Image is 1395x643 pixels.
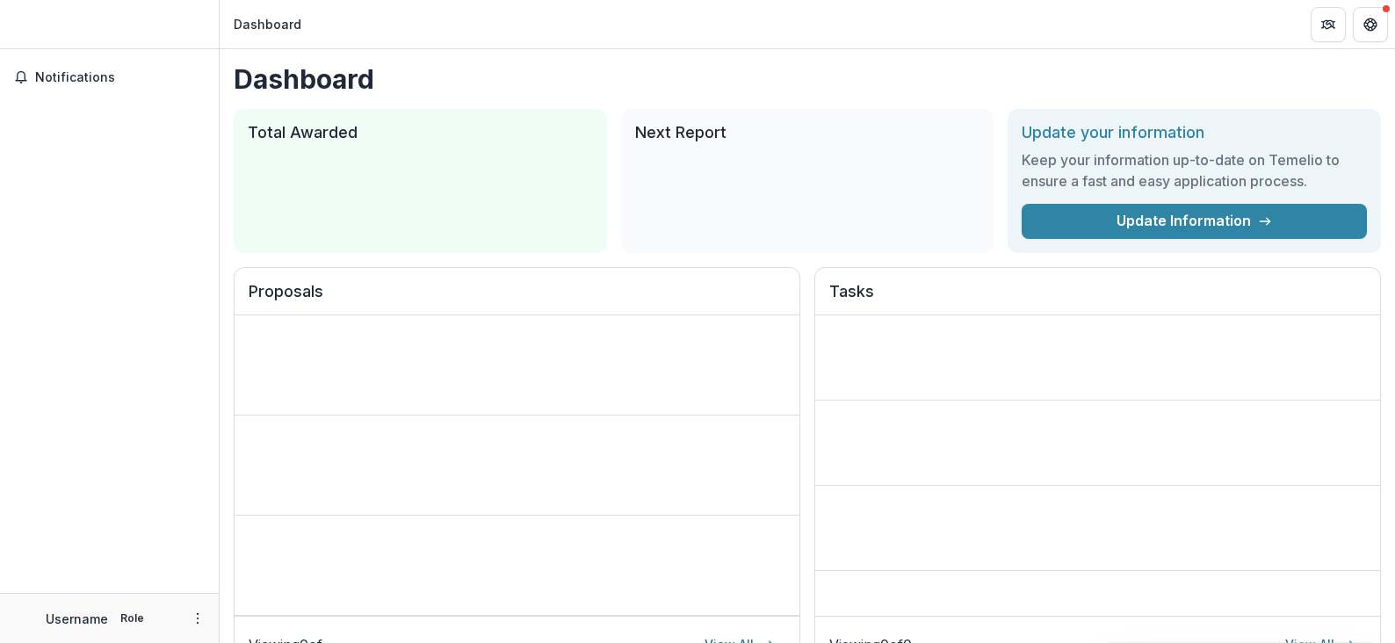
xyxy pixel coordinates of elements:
p: Role [115,610,149,626]
h2: Proposals [249,282,785,315]
h2: Update your information [1022,123,1367,142]
nav: breadcrumb [227,11,308,37]
h1: Dashboard [234,63,1381,95]
h3: Keep your information up-to-date on Temelio to ensure a fast and easy application process. [1022,149,1367,191]
button: Notifications [7,63,212,91]
h2: Tasks [829,282,1366,315]
div: Dashboard [234,15,301,33]
button: More [187,608,208,629]
button: Get Help [1353,7,1388,42]
a: Update Information [1022,204,1367,239]
button: Partners [1311,7,1346,42]
h2: Next Report [635,123,980,142]
h2: Total Awarded [248,123,593,142]
p: Username [46,610,108,628]
span: Notifications [35,70,205,85]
